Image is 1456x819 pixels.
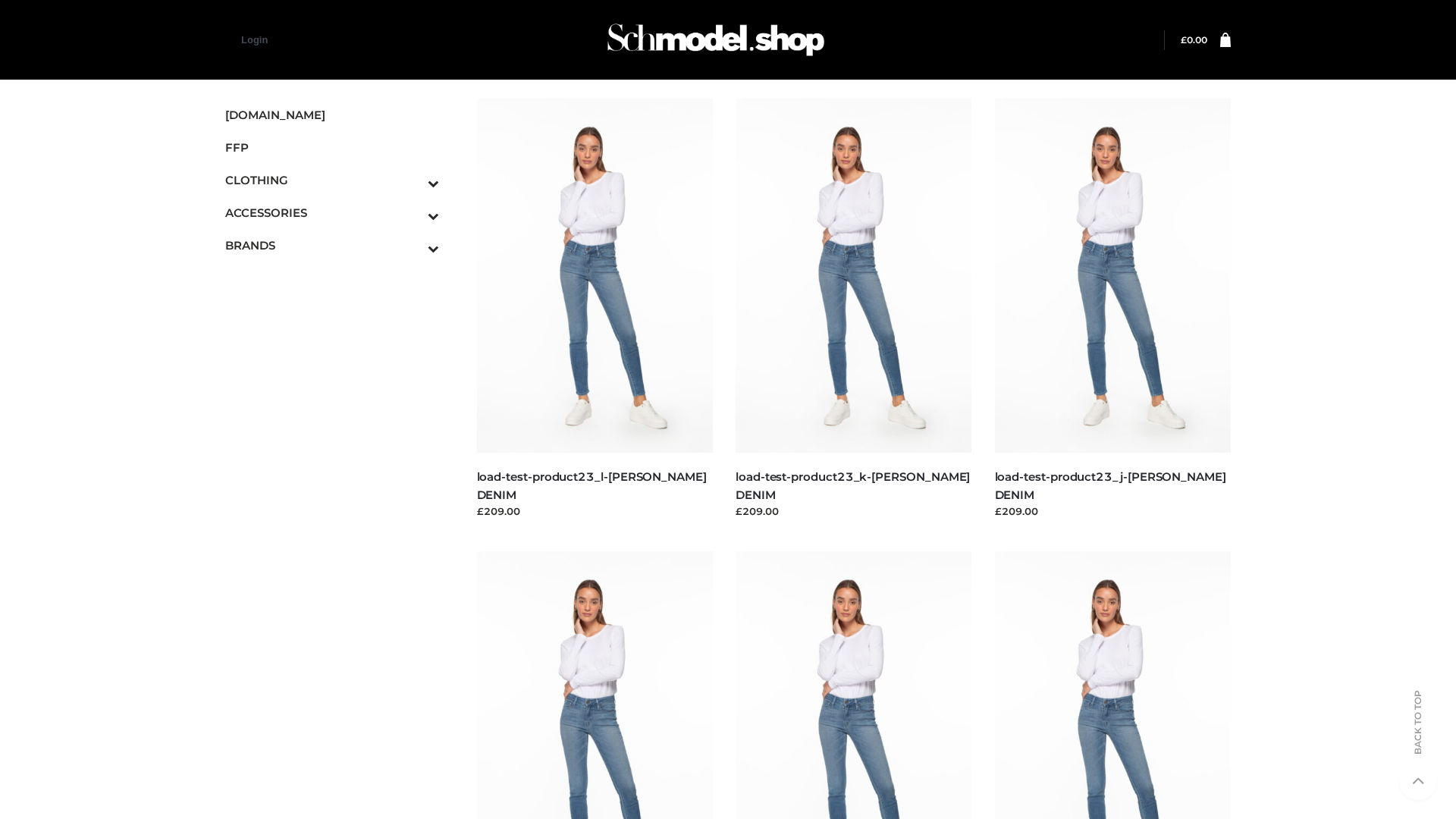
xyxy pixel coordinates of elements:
a: load-test-product23_k-[PERSON_NAME] DENIM [736,469,970,501]
a: ACCESSORIESToggle Submenu [225,196,439,229]
div: £209.00 [736,504,972,519]
button: Toggle Submenu [386,196,439,229]
button: Toggle Submenu [386,229,439,262]
a: CLOTHINGToggle Submenu [225,164,439,196]
a: load-test-product23_l-[PERSON_NAME] DENIM [477,469,707,501]
a: £0.00 [1181,34,1207,45]
a: FFP [225,131,439,164]
span: £ [1181,34,1187,45]
button: Toggle Submenu [386,164,439,196]
img: Schmodel Admin 964 [602,10,830,70]
span: [DOMAIN_NAME] [225,106,439,124]
a: Login [241,34,268,45]
span: BRANDS [225,237,439,254]
a: [DOMAIN_NAME] [225,99,439,131]
div: £209.00 [477,504,714,519]
div: £209.00 [995,504,1232,519]
bdi: 0.00 [1181,34,1207,45]
span: FFP [225,139,439,156]
span: ACCESSORIES [225,204,439,221]
a: BRANDSToggle Submenu [225,229,439,262]
span: Back to top [1399,717,1437,755]
a: load-test-product23_j-[PERSON_NAME] DENIM [995,469,1226,501]
span: CLOTHING [225,171,439,189]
